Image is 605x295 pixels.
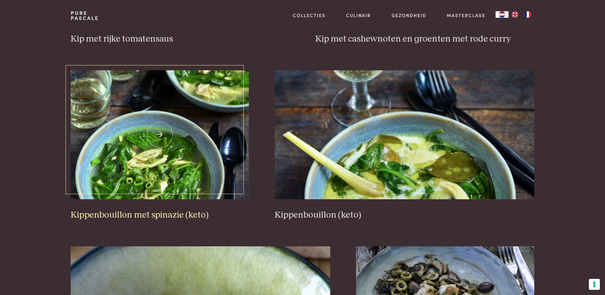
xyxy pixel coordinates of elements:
a: Kippenbouillon met spinazie (keto) Kippenbouillon met spinazie (keto) [71,70,249,221]
a: Gezondheid [392,12,426,19]
a: EN [508,11,521,18]
a: Masterclass [447,12,485,19]
a: Collecties [293,12,325,19]
a: PurePascale [71,10,99,21]
h3: Kippenbouillon (keto) [275,210,535,221]
a: Culinair [346,12,371,19]
h3: Kip met rijke tomatensaus [71,34,290,45]
aside: Language selected: Nederlands [496,11,534,18]
a: NL [496,11,508,18]
h3: Kip met cashewnoten en groenten met rode curry [315,34,534,45]
a: Kippenbouillon (keto) Kippenbouillon (keto) [275,70,535,221]
div: Language [496,11,508,18]
a: FR [521,11,534,18]
h3: Kippenbouillon met spinazie (keto) [71,210,249,221]
button: Uw voorkeuren voor toestemming voor trackingtechnologieën [589,279,600,290]
img: Kippenbouillon (keto) [275,70,535,199]
img: Kippenbouillon met spinazie (keto) [71,70,249,199]
ul: Language list [508,11,534,18]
